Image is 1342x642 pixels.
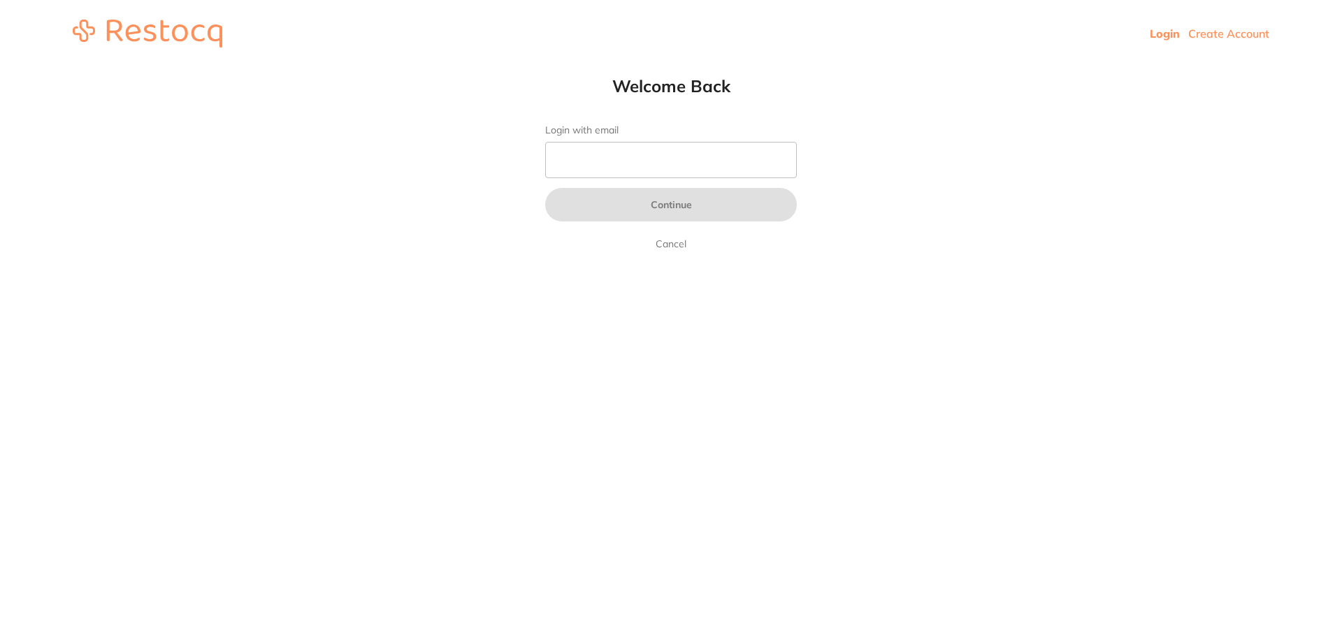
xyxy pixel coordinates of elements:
[545,124,797,136] label: Login with email
[1150,27,1180,41] a: Login
[73,20,222,48] img: restocq_logo.svg
[545,188,797,221] button: Continue
[1188,27,1269,41] a: Create Account
[517,75,825,96] h1: Welcome Back
[653,235,689,252] a: Cancel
